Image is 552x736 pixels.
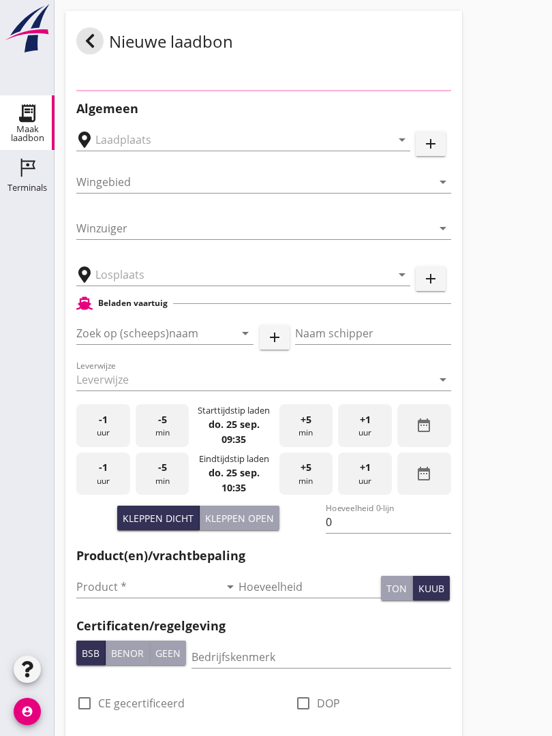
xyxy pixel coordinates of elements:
input: Wingebied [76,171,432,193]
span: -1 [99,460,108,475]
div: ton [386,581,407,596]
input: Product * [76,576,219,598]
h2: Certificaten/regelgeving [76,617,451,635]
input: Hoeveelheid [239,576,382,598]
div: kuub [418,581,444,596]
span: +1 [360,412,371,427]
div: uur [76,453,130,495]
i: arrow_drop_down [394,132,410,148]
button: ton [381,576,413,600]
span: -5 [158,460,167,475]
span: +5 [301,412,311,427]
label: CE gecertificeerd [98,696,185,710]
strong: 09:35 [221,433,246,446]
button: Benor [106,641,150,665]
input: Losplaats [95,264,372,286]
input: Laadplaats [95,129,372,151]
div: Geen [155,646,181,660]
span: +1 [360,460,371,475]
input: Hoeveelheid 0-lijn [326,511,450,533]
strong: do. 25 sep. [209,418,260,431]
i: add [423,271,439,287]
i: arrow_drop_down [237,325,254,341]
div: min [279,404,333,447]
div: Terminals [7,183,47,192]
div: Eindtijdstip laden [199,453,269,465]
div: uur [338,404,392,447]
i: arrow_drop_down [435,371,451,388]
i: arrow_drop_down [435,174,451,190]
button: BSB [76,641,106,665]
button: Kleppen open [200,506,279,530]
div: Nieuwe laadbon [76,27,233,60]
input: Naam schipper [295,322,451,344]
h2: Beladen vaartuig [98,297,168,309]
div: uur [338,453,392,495]
div: Starttijdstip laden [198,404,270,417]
button: Kleppen dicht [117,506,200,530]
strong: 10:35 [221,481,246,494]
i: date_range [416,465,432,482]
div: min [136,453,189,495]
div: BSB [82,646,99,660]
input: Bedrijfskenmerk [191,646,451,668]
i: add [266,329,283,346]
input: Zoek op (scheeps)naam [76,322,215,344]
i: arrow_drop_down [394,266,410,283]
div: uur [76,404,130,447]
button: Geen [150,641,186,665]
div: Kleppen open [205,511,274,525]
i: date_range [416,417,432,433]
label: DOP [317,696,340,710]
i: add [423,136,439,152]
span: -5 [158,412,167,427]
span: +5 [301,460,311,475]
i: arrow_drop_down [435,220,451,236]
h2: Algemeen [76,99,451,118]
span: -1 [99,412,108,427]
div: min [136,404,189,447]
img: logo-small.a267ee39.svg [3,3,52,54]
div: Benor [111,646,144,660]
strong: do. 25 sep. [209,466,260,479]
i: arrow_drop_down [222,579,239,595]
input: Winzuiger [76,217,432,239]
div: Kleppen dicht [123,511,194,525]
h2: Product(en)/vrachtbepaling [76,547,451,565]
button: kuub [413,576,450,600]
div: min [279,453,333,495]
i: account_circle [14,698,41,725]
